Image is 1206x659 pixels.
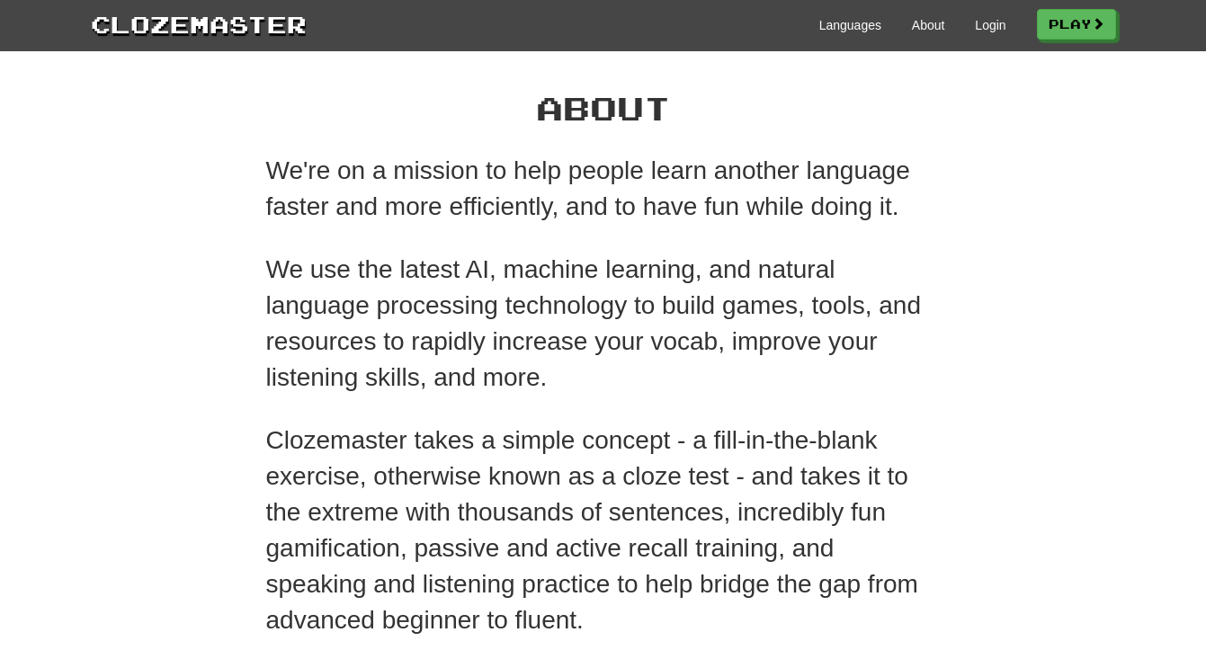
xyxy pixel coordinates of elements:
[91,7,307,40] a: Clozemaster
[819,16,881,34] a: Languages
[912,16,945,34] a: About
[1037,9,1116,40] a: Play
[266,252,941,396] p: We use the latest AI, machine learning, and natural language processing technology to build games...
[266,423,941,638] p: Clozemaster takes a simple concept - a fill-in-the-blank exercise, otherwise known as a cloze tes...
[975,16,1005,34] a: Login
[266,90,941,126] h1: About
[266,153,941,225] p: We're on a mission to help people learn another language faster and more efficiently, and to have...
